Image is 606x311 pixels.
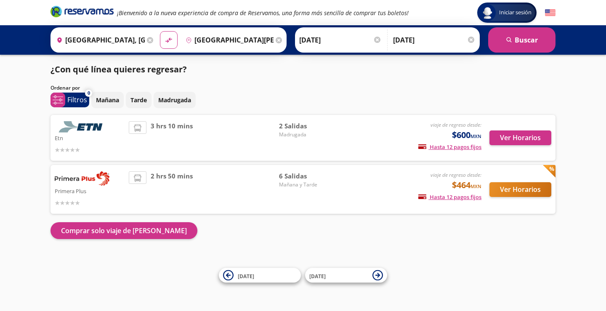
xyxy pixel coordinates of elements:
span: [DATE] [309,272,326,279]
p: ¿Con qué línea quieres regresar? [50,63,187,76]
input: Opcional [393,29,476,51]
span: 2 hrs 50 mins [151,171,193,207]
a: Brand Logo [50,5,114,20]
span: 6 Salidas [279,171,338,181]
span: 2 Salidas [279,121,338,131]
p: Etn [55,133,125,143]
button: Tarde [126,92,151,108]
span: $464 [452,179,481,191]
small: MXN [470,133,481,139]
em: viaje de regreso desde: [431,121,481,128]
button: Comprar solo viaje de [PERSON_NAME] [50,222,197,239]
button: Ver Horarios [489,130,551,145]
button: Buscar [488,27,555,53]
button: Ver Horarios [489,182,551,197]
button: English [545,8,555,18]
span: Hasta 12 pagos fijos [418,193,481,201]
input: Buscar Origen [53,29,145,51]
img: Primera Plus [55,171,109,186]
img: Etn [55,121,109,133]
i: Brand Logo [50,5,114,18]
p: Primera Plus [55,186,125,196]
input: Buscar Destino [182,29,274,51]
p: Mañana [96,96,119,104]
span: $600 [452,129,481,141]
em: ¡Bienvenido a la nueva experiencia de compra de Reservamos, una forma más sencilla de comprar tus... [117,9,409,17]
p: Tarde [130,96,147,104]
input: Elegir Fecha [299,29,382,51]
small: MXN [470,183,481,189]
p: Madrugada [158,96,191,104]
span: 0 [88,90,90,97]
span: 3 hrs 10 mins [151,121,193,154]
p: Ordenar por [50,84,80,92]
span: Mañana y Tarde [279,181,338,189]
button: Madrugada [154,92,196,108]
span: Hasta 12 pagos fijos [418,143,481,151]
button: Mañana [91,92,124,108]
span: [DATE] [238,272,254,279]
span: Madrugada [279,131,338,138]
span: Iniciar sesión [496,8,535,17]
button: [DATE] [219,268,301,283]
p: Filtros [67,95,87,105]
button: 0Filtros [50,93,89,107]
button: [DATE] [305,268,387,283]
em: viaje de regreso desde: [431,171,481,178]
